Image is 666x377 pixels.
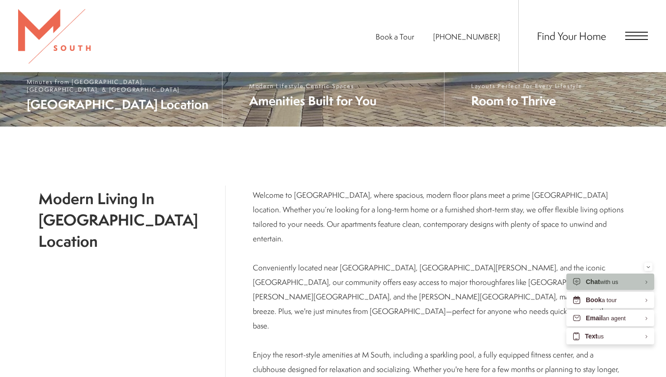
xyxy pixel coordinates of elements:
[27,96,213,113] span: [GEOGRAPHIC_DATA] Location
[376,31,414,42] a: Book a Tour
[625,32,648,40] button: Open Menu
[444,64,666,127] a: Layouts Perfect For Every Lifestyle
[27,78,213,93] span: Minutes from [GEOGRAPHIC_DATA], [GEOGRAPHIC_DATA], & [GEOGRAPHIC_DATA]
[433,31,500,42] a: Call Us at 813-570-8014
[249,82,376,90] span: Modern Lifestyle Centric Spaces
[222,64,444,127] a: Modern Lifestyle Centric Spaces
[537,29,606,43] a: Find Your Home
[471,92,583,109] span: Room to Thrive
[39,188,198,252] h1: Modern Living In [GEOGRAPHIC_DATA] Location
[471,82,583,90] span: Layouts Perfect For Every Lifestyle
[433,31,500,42] span: [PHONE_NUMBER]
[18,9,91,64] img: MSouth
[249,92,376,109] span: Amenities Built for You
